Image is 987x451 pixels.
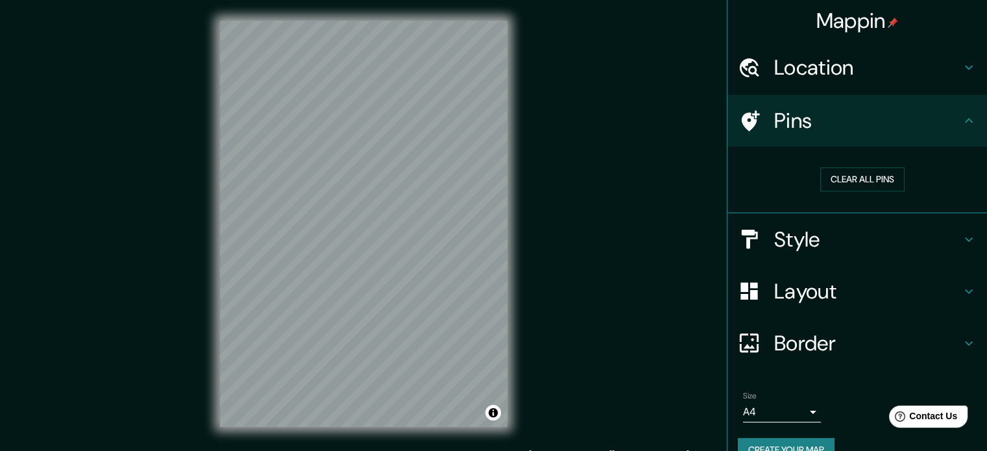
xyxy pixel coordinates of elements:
h4: Pins [774,108,961,134]
div: A4 [743,402,821,422]
h4: Style [774,226,961,252]
img: pin-icon.png [888,18,898,28]
div: Pins [727,95,987,147]
div: Layout [727,265,987,317]
button: Toggle attribution [485,405,501,421]
div: Style [727,213,987,265]
canvas: Map [220,21,507,427]
div: Border [727,317,987,369]
button: Clear all pins [820,167,905,191]
label: Size [743,390,757,401]
div: Location [727,42,987,93]
iframe: Help widget launcher [871,400,973,437]
h4: Layout [774,278,961,304]
h4: Mappin [816,8,899,34]
h4: Border [774,330,961,356]
h4: Location [774,55,961,80]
